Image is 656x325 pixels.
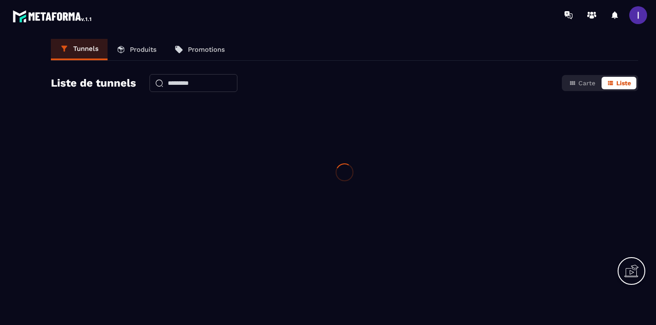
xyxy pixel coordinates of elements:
h2: Liste de tunnels [51,74,136,92]
a: Produits [108,39,166,60]
p: Promotions [188,46,225,54]
span: Liste [616,79,631,87]
a: Tunnels [51,39,108,60]
a: Promotions [166,39,234,60]
p: Produits [130,46,157,54]
img: logo [12,8,93,24]
button: Carte [564,77,601,89]
button: Liste [602,77,636,89]
span: Carte [578,79,595,87]
p: Tunnels [73,45,99,53]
